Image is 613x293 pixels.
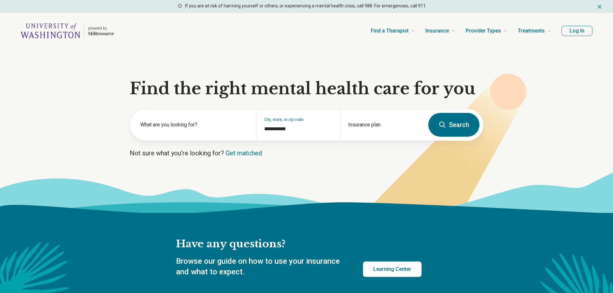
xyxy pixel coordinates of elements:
[130,79,484,98] h1: Find the right mental health care for you
[363,261,422,277] a: Learning Center
[562,26,592,36] button: Log In
[428,113,479,137] button: Search
[518,18,551,44] a: Treatments
[140,121,248,129] label: What are you looking for?
[371,18,415,44] a: Find a Therapist
[226,149,262,157] a: Get matched
[185,3,427,9] p: If you are at risk of harming yourself or others, or experiencing a mental health crisis, call 98...
[130,149,484,158] p: Not sure what you’re looking for?
[425,26,449,35] span: Insurance
[466,18,507,44] a: Provider Types
[21,21,114,41] a: Home page
[371,26,409,35] span: Find a Therapist
[518,26,545,35] span: Treatments
[88,26,114,31] p: powered by
[176,256,348,278] p: Browse our guide on how to use your insurance and what to expect.
[596,3,603,10] button: Dismiss
[466,26,501,35] span: Provider Types
[176,237,422,251] h2: Have any questions?
[425,18,455,44] a: Insurance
